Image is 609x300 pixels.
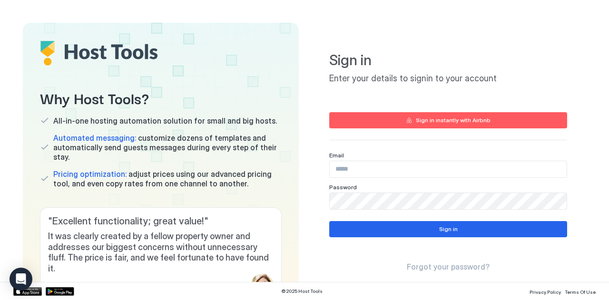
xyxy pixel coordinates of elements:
button: Sign in [329,221,567,237]
span: Privacy Policy [530,289,561,295]
span: Pricing optimization: [53,169,127,179]
div: Open Intercom Messenger [10,268,32,290]
a: Terms Of Use [565,286,596,296]
a: Privacy Policy [530,286,561,296]
span: Why Host Tools? [40,87,282,108]
button: Sign in instantly with Airbnb [329,112,567,128]
span: adjust prices using our advanced pricing tool, and even copy rates from one channel to another. [53,169,282,188]
input: Input Field [330,193,567,209]
span: Email [329,152,344,159]
span: Enter your details to signin to your account [329,73,567,84]
div: Sign in instantly with Airbnb [416,116,491,125]
span: © 2025 Host Tools [281,288,323,294]
a: Google Play Store [46,287,74,296]
a: App Store [13,287,42,296]
div: profile [251,274,274,297]
input: Input Field [330,161,567,177]
span: Sign in [329,51,567,69]
div: Sign in [439,225,458,233]
span: It was clearly created by a fellow property owner and addresses our biggest concerns without unne... [48,231,274,274]
span: All-in-one hosting automation solution for small and big hosts. [53,116,277,126]
span: customize dozens of templates and automatically send guests messages during every step of their s... [53,133,282,162]
span: Automated messaging: [53,133,136,143]
span: Terms Of Use [565,289,596,295]
a: Forgot your password? [407,262,490,272]
span: Password [329,184,357,191]
span: " Excellent functionality; great value! " [48,215,274,227]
